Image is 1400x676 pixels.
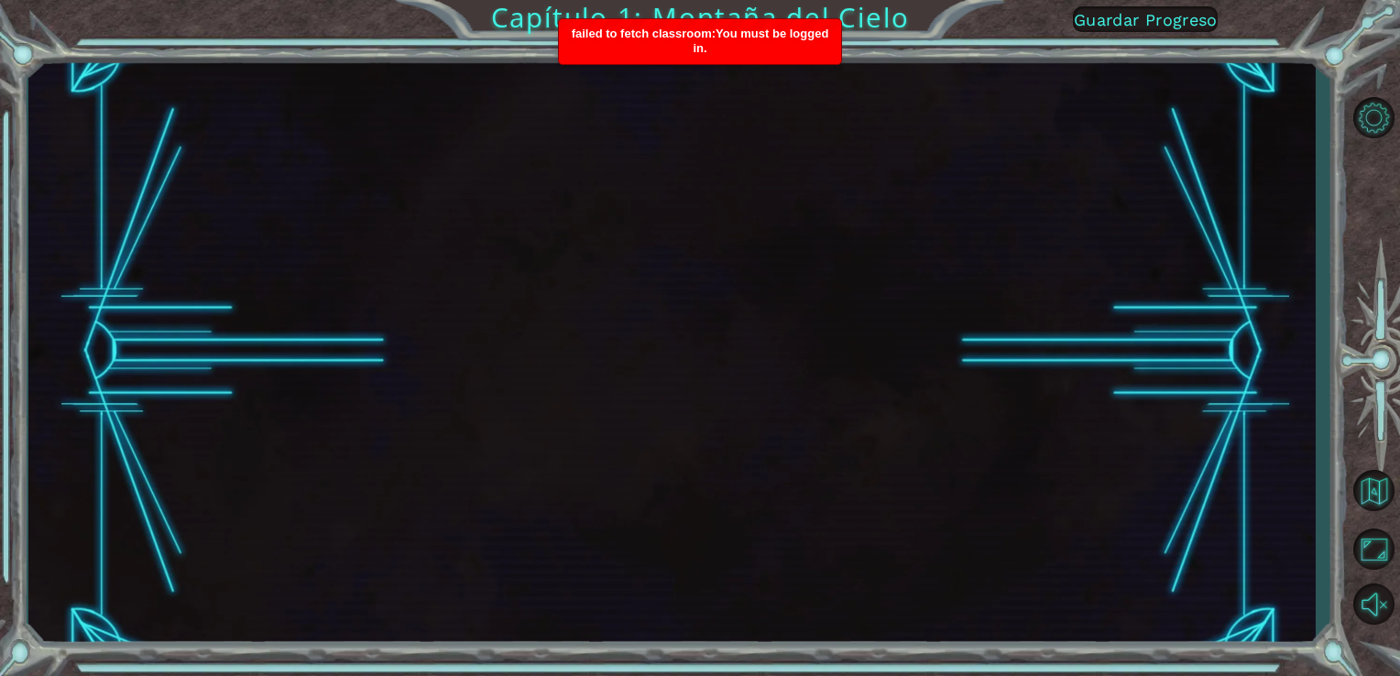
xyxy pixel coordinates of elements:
span: failed to fetch classroom:You must be logged in. [572,27,829,55]
button: Activar sonido. [1347,579,1400,628]
button: Volver al Mapa [1347,463,1400,517]
span: Guardar Progreso [1074,10,1218,29]
button: Opciones del Nivel [1347,93,1400,143]
button: Maximizar Navegador [1347,524,1400,573]
a: Volver al Mapa [1347,461,1400,521]
button: Guardar Progreso [1073,6,1218,32]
